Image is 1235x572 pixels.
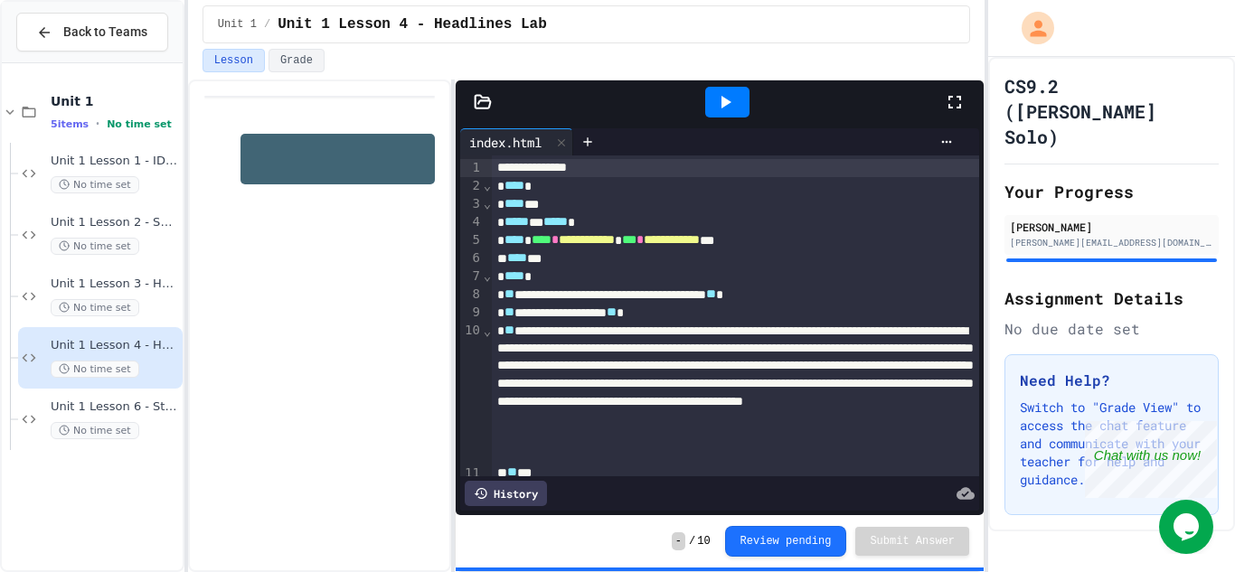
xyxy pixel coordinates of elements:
span: Unit 1 Lesson 4 - Headlines Lab [51,338,179,353]
span: Unit 1 Lesson 1 - IDE Interaction [51,154,179,169]
div: 1 [460,159,483,177]
span: Fold line [483,324,492,338]
span: No time set [51,238,139,255]
div: 11 [460,464,483,483]
h2: Assignment Details [1004,286,1219,311]
span: • [96,117,99,131]
span: Fold line [483,268,492,283]
span: Unit 1 [51,93,179,109]
span: Fold line [483,178,492,192]
button: Grade [269,49,325,72]
h2: Your Progress [1004,179,1219,204]
span: Submit Answer [870,534,955,549]
span: No time set [107,118,172,130]
span: Unit 1 Lesson 6 - Station Activity [51,399,179,415]
div: 2 [460,177,483,195]
span: 10 [697,534,710,549]
h1: CS9.2 ([PERSON_NAME] Solo) [1004,73,1219,149]
iframe: chat widget [1085,421,1217,498]
span: No time set [51,299,139,316]
div: index.html [460,133,551,152]
span: Unit 1 [218,17,257,32]
div: 7 [460,267,483,286]
span: No time set [51,176,139,193]
button: Submit Answer [855,527,969,556]
div: [PERSON_NAME] [1010,219,1213,235]
div: index.html [460,128,573,155]
h3: Need Help? [1020,370,1203,391]
span: / [689,534,695,549]
div: 4 [460,213,483,231]
span: Fold line [483,196,492,211]
span: Unit 1 Lesson 4 - Headlines Lab [278,14,547,35]
div: [PERSON_NAME][EMAIL_ADDRESS][DOMAIN_NAME] [1010,236,1213,249]
span: - [672,532,685,550]
span: / [264,17,270,32]
span: Unit 1 Lesson 3 - Headers and Paragraph tags [51,277,179,292]
div: 3 [460,195,483,213]
span: No time set [51,361,139,378]
span: Back to Teams [63,23,147,42]
iframe: chat widget [1159,500,1217,554]
span: No time set [51,422,139,439]
button: Back to Teams [16,13,168,52]
div: 8 [460,286,483,304]
button: Review pending [725,526,847,557]
div: 10 [460,322,483,464]
div: My Account [1003,7,1059,49]
div: 6 [460,249,483,267]
div: No due date set [1004,318,1219,340]
div: 9 [460,304,483,322]
span: Unit 1 Lesson 2 - Setting Up HTML Doc [51,215,179,230]
p: Switch to "Grade View" to access the chat feature and communicate with your teacher for help and ... [1020,399,1203,489]
div: 5 [460,231,483,249]
span: 5 items [51,118,89,130]
div: History [465,481,547,506]
button: Lesson [203,49,265,72]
